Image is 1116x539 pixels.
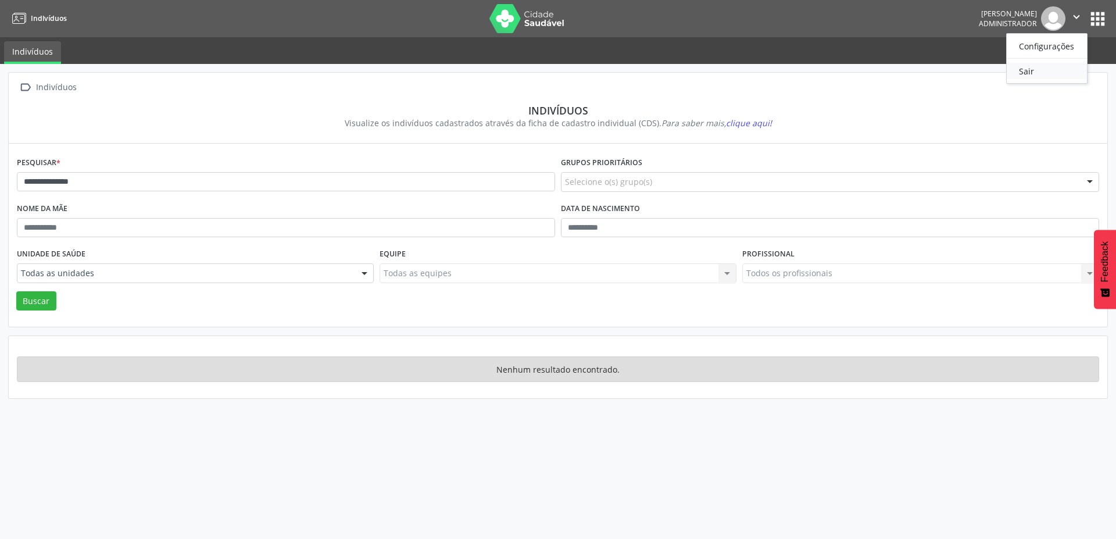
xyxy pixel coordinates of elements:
a: Sair [1007,63,1087,79]
a:  Indivíduos [17,79,78,96]
div: Indivíduos [25,104,1091,117]
button: Feedback - Mostrar pesquisa [1094,230,1116,309]
button: apps [1088,9,1108,29]
span: Selecione o(s) grupo(s) [565,176,652,188]
span: Administrador [979,19,1037,28]
label: Equipe [380,245,406,263]
span: Feedback [1100,241,1110,282]
button: Buscar [16,291,56,311]
div: [PERSON_NAME] [979,9,1037,19]
div: Indivíduos [34,79,78,96]
a: Indivíduos [8,9,67,28]
label: Grupos prioritários [561,154,642,172]
label: Unidade de saúde [17,245,85,263]
span: clique aqui! [726,117,772,128]
div: Visualize os indivíduos cadastrados através da ficha de cadastro individual (CDS). [25,117,1091,129]
div: Nenhum resultado encontrado. [17,356,1099,382]
span: Indivíduos [31,13,67,23]
i:  [17,79,34,96]
i: Para saber mais, [661,117,772,128]
label: Data de nascimento [561,200,640,218]
img: img [1041,6,1065,31]
i:  [1070,10,1083,23]
a: Indivíduos [4,41,61,64]
label: Nome da mãe [17,200,67,218]
ul:  [1006,33,1088,84]
label: Pesquisar [17,154,60,172]
button:  [1065,6,1088,31]
a: Configurações [1007,38,1087,54]
label: Profissional [742,245,795,263]
span: Todas as unidades [21,267,350,279]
